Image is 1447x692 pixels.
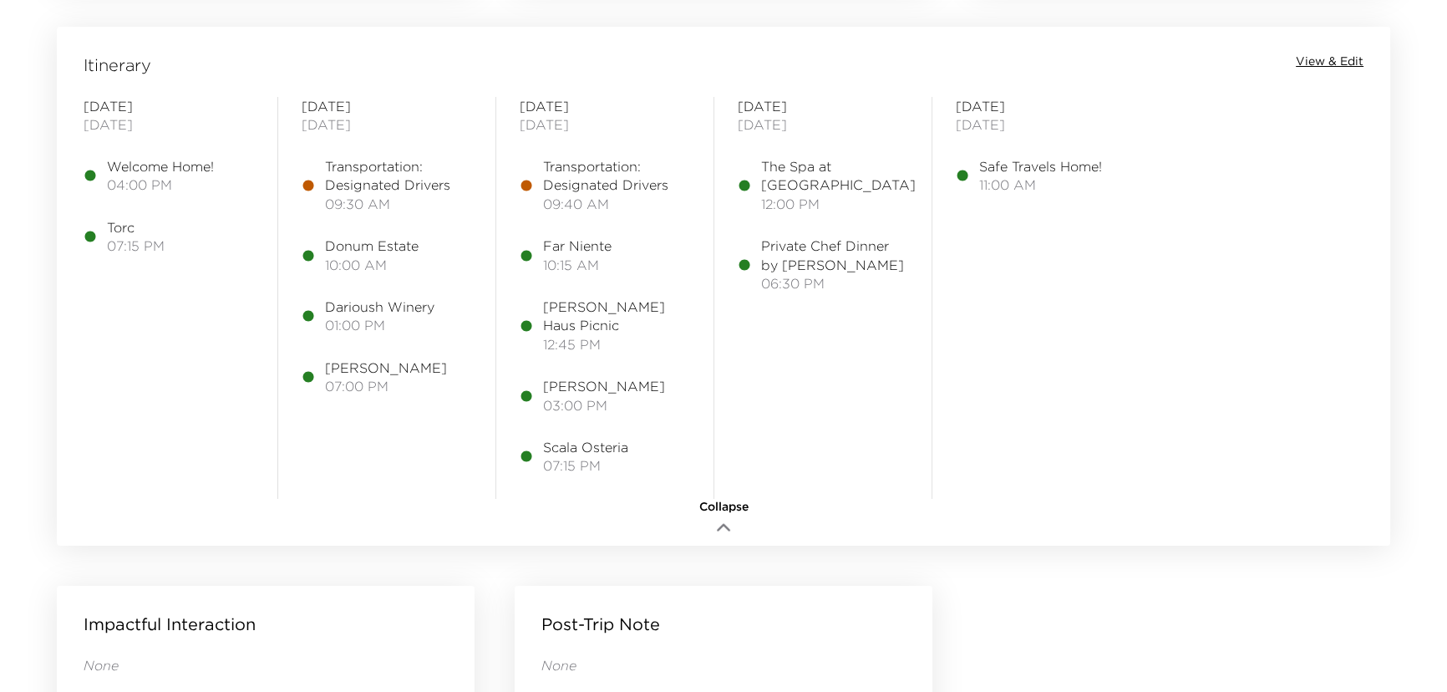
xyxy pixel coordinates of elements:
[325,359,447,377] span: [PERSON_NAME]
[84,115,254,134] span: [DATE]
[956,97,1126,115] span: [DATE]
[107,237,165,255] span: 07:15 PM
[325,256,419,274] span: 10:00 AM
[84,97,254,115] span: [DATE]
[682,499,765,538] button: Collapse
[956,115,1126,134] span: [DATE]
[107,157,214,176] span: Welcome Home!
[325,237,419,255] span: Donum Estate
[543,237,612,255] span: Far Niente
[543,335,690,354] span: 12:45 PM
[107,218,165,237] span: Torc
[543,256,612,274] span: 10:15 AM
[541,613,660,636] p: Post-Trip Note
[325,377,447,395] span: 07:00 PM
[543,456,628,475] span: 07:15 PM
[543,157,690,195] span: Transportation: Designated Drivers
[738,115,908,134] span: [DATE]
[699,499,749,516] span: Collapse
[325,316,434,334] span: 01:00 PM
[543,396,665,415] span: 03:00 PM
[543,377,665,395] span: [PERSON_NAME]
[107,176,214,194] span: 04:00 PM
[761,274,908,293] span: 06:30 PM
[761,157,916,195] span: The Spa at [GEOGRAPHIC_DATA]
[979,176,1102,194] span: 11:00 AM
[302,115,472,134] span: [DATE]
[541,656,906,674] p: None
[325,157,472,195] span: Transportation: Designated Drivers
[84,53,151,77] span: Itinerary
[543,195,690,213] span: 09:40 AM
[84,656,448,674] p: None
[979,157,1102,176] span: Safe Travels Home!
[520,115,690,134] span: [DATE]
[325,195,472,213] span: 09:30 AM
[761,237,908,274] span: Private Chef Dinner by [PERSON_NAME]
[302,97,472,115] span: [DATE]
[761,195,916,213] span: 12:00 PM
[543,438,628,456] span: Scala Osteria
[84,613,256,636] p: Impactful Interaction
[543,298,690,335] span: [PERSON_NAME] Haus Picnic
[520,97,690,115] span: [DATE]
[738,97,908,115] span: [DATE]
[1296,53,1363,70] button: View & Edit
[325,298,434,316] span: Darioush Winery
